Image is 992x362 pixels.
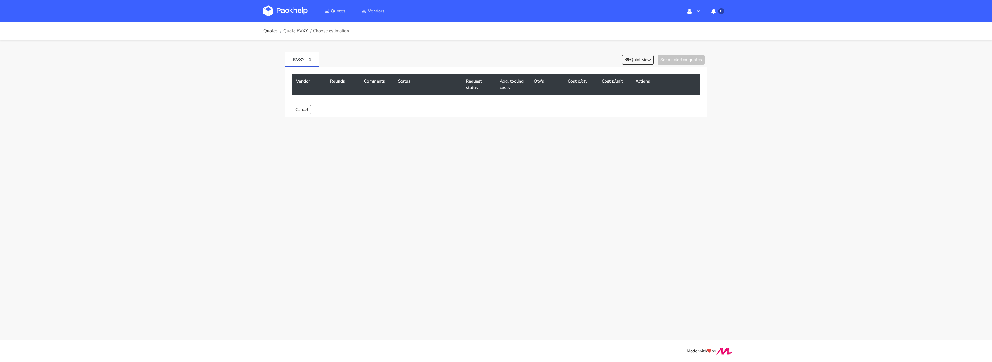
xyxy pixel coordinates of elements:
a: Quotes [317,5,353,16]
th: Qty's [530,74,564,95]
img: Dashboard [263,5,308,16]
span: Vendors [368,8,384,14]
table: BVXY - 1 [292,74,700,95]
img: Move Closer [716,348,732,355]
button: 0 [706,5,728,16]
button: Quick view [622,55,654,65]
nav: breadcrumb [263,25,349,37]
a: BVXY - 1 [285,52,319,66]
span: 0 [718,8,724,14]
th: Actions [632,74,700,95]
a: Cancel [293,105,311,114]
th: Status [394,74,462,95]
th: Agg. tooling costs [496,74,530,95]
th: Rounds [326,74,361,95]
span: Quotes [331,8,345,14]
a: Quotes [263,29,278,34]
div: Made with by [255,348,737,355]
button: Send selected quotes [658,55,705,65]
th: Comments [360,74,394,95]
th: Cost p/qty [564,74,598,95]
span: Choose estimation [313,29,349,34]
a: Vendors [354,5,392,16]
th: Cost p/unit [598,74,632,95]
a: Quote BVXY [283,29,308,34]
th: Vendor [292,74,326,95]
th: Request status [462,74,496,95]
